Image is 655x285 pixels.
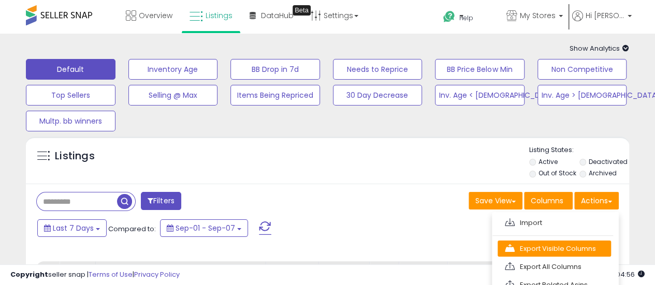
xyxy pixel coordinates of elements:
[53,223,94,233] span: Last 7 Days
[26,59,115,80] button: Default
[26,111,115,131] button: Multp. bb winners
[586,10,624,21] span: Hi [PERSON_NAME]
[435,85,525,106] button: Inv. Age < [DEMOGRAPHIC_DATA]
[498,215,611,231] a: Import
[589,157,628,166] label: Deactivated
[10,269,48,279] strong: Copyright
[574,192,619,209] button: Actions
[529,145,629,155] p: Listing States:
[261,10,294,21] span: DataHub
[230,59,320,80] button: BB Drop in 7d
[206,10,232,21] span: Listings
[108,224,156,234] span: Compared to:
[176,223,235,233] span: Sep-01 - Sep-07
[469,192,522,209] button: Save View
[435,59,525,80] button: BB Price Below Min
[89,269,133,279] a: Terms of Use
[55,149,95,163] h5: Listings
[230,85,320,106] button: Items Being Repriced
[459,13,473,22] span: Help
[520,10,556,21] span: My Stores
[538,157,557,166] label: Active
[572,10,632,34] a: Hi [PERSON_NAME]
[498,259,611,275] a: Export All Columns
[128,85,218,106] button: Selling @ Max
[537,59,627,80] button: Non Competitive
[600,269,645,279] span: 2025-09-15 04:56 GMT
[139,10,172,21] span: Overview
[570,43,629,53] span: Show Analytics
[128,59,218,80] button: Inventory Age
[333,85,423,106] button: 30 Day Decrease
[293,5,311,16] div: Tooltip anchor
[443,10,456,23] i: Get Help
[524,192,573,209] button: Columns
[160,219,248,237] button: Sep-01 - Sep-07
[10,270,180,280] div: seller snap | |
[333,59,423,80] button: Needs to Reprice
[134,269,180,279] a: Privacy Policy
[589,169,617,177] label: Archived
[26,85,115,106] button: Top Sellers
[435,3,497,34] a: Help
[538,169,576,177] label: Out of Stock
[141,192,181,210] button: Filters
[498,241,611,257] a: Export Visible Columns
[531,196,563,206] span: Columns
[537,85,627,106] button: Inv. Age > [DEMOGRAPHIC_DATA]
[37,219,107,237] button: Last 7 Days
